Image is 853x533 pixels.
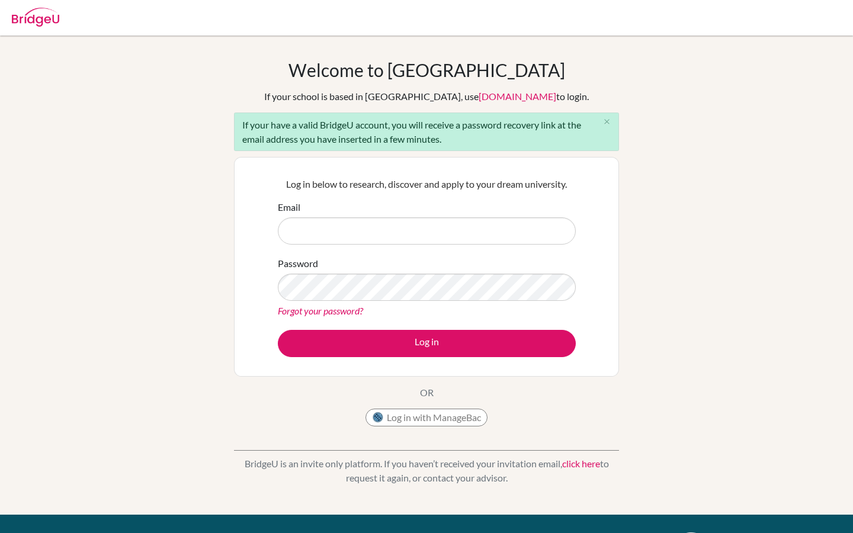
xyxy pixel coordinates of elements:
[278,256,318,271] label: Password
[479,91,556,102] a: [DOMAIN_NAME]
[365,409,488,426] button: Log in with ManageBac
[562,458,600,469] a: click here
[602,117,611,126] i: close
[595,113,618,131] button: Close
[278,177,576,191] p: Log in below to research, discover and apply to your dream university.
[278,200,300,214] label: Email
[278,330,576,357] button: Log in
[234,113,619,151] div: If your have a valid BridgeU account, you will receive a password recovery link at the email addr...
[420,386,434,400] p: OR
[288,59,565,81] h1: Welcome to [GEOGRAPHIC_DATA]
[264,89,589,104] div: If your school is based in [GEOGRAPHIC_DATA], use to login.
[234,457,619,485] p: BridgeU is an invite only platform. If you haven’t received your invitation email, to request it ...
[12,8,59,27] img: Bridge-U
[278,305,363,316] a: Forgot your password?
